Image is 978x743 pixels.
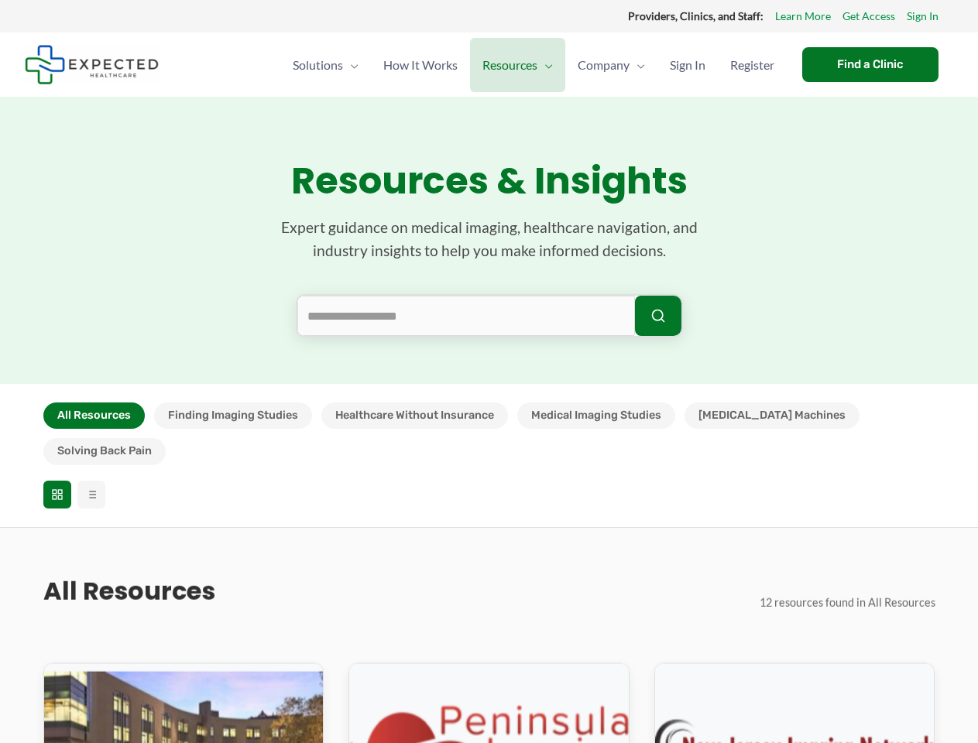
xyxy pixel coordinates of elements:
span: Company [578,38,630,92]
img: Expected Healthcare Logo - side, dark font, small [25,45,159,84]
span: Register [730,38,774,92]
button: All Resources [43,402,145,429]
a: CompanyMenu Toggle [565,38,657,92]
a: ResourcesMenu Toggle [470,38,565,92]
h2: All Resources [43,574,215,607]
button: Solving Back Pain [43,438,166,464]
span: Resources [482,38,537,92]
a: SolutionsMenu Toggle [280,38,371,92]
a: Learn More [775,6,831,26]
span: Sign In [670,38,705,92]
span: Menu Toggle [537,38,553,92]
button: Medical Imaging Studies [517,402,675,429]
span: How It Works [383,38,458,92]
button: [MEDICAL_DATA] Machines [685,402,860,429]
span: Menu Toggle [630,38,645,92]
h1: Resources & Insights [43,159,935,204]
span: 12 resources found in All Resources [760,595,935,608]
button: Finding Imaging Studies [154,402,312,429]
span: Solutions [293,38,343,92]
a: Get Access [842,6,895,26]
button: Healthcare Without Insurance [321,402,508,429]
p: Expert guidance on medical imaging, healthcare navigation, and industry insights to help you make... [257,216,722,263]
a: Sign In [657,38,718,92]
a: Find a Clinic [802,47,939,82]
a: How It Works [371,38,470,92]
strong: Providers, Clinics, and Staff: [628,9,764,22]
a: Register [718,38,787,92]
span: Menu Toggle [343,38,359,92]
nav: Primary Site Navigation [280,38,787,92]
a: Sign In [907,6,939,26]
